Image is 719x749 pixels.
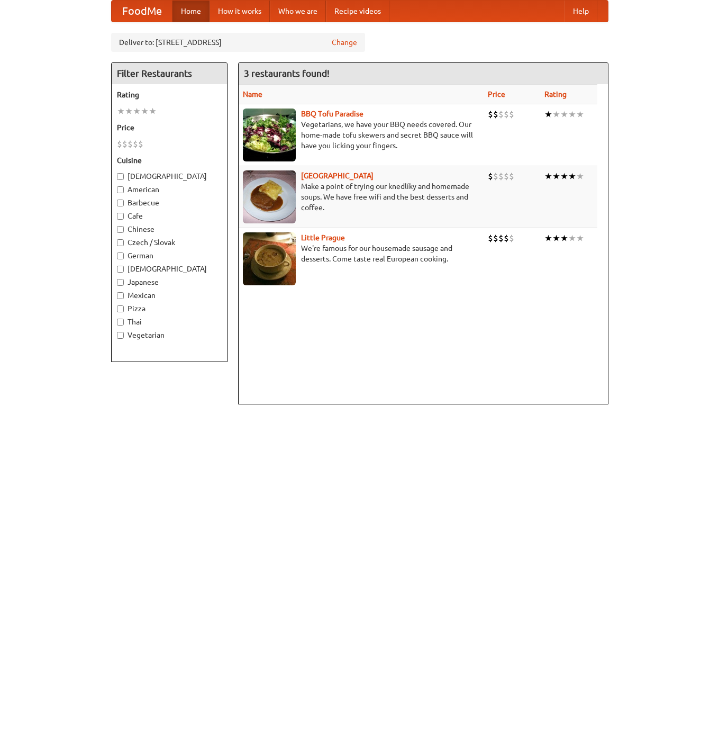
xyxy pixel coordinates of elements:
li: $ [504,232,509,244]
label: [DEMOGRAPHIC_DATA] [117,171,222,182]
li: $ [509,232,514,244]
li: ★ [149,105,157,117]
label: Japanese [117,277,222,287]
img: tofuparadise.jpg [243,109,296,161]
label: Cafe [117,211,222,221]
li: ★ [141,105,149,117]
input: Chinese [117,226,124,233]
li: $ [488,109,493,120]
li: $ [498,109,504,120]
label: Chinese [117,224,222,234]
li: ★ [133,105,141,117]
input: [DEMOGRAPHIC_DATA] [117,173,124,180]
h5: Price [117,122,222,133]
li: $ [509,109,514,120]
label: American [117,184,222,195]
label: Barbecue [117,197,222,208]
li: ★ [568,109,576,120]
li: $ [488,232,493,244]
a: Rating [544,90,567,98]
li: $ [117,138,122,150]
li: ★ [544,109,552,120]
a: Help [565,1,597,22]
a: Little Prague [301,233,345,242]
li: ★ [544,170,552,182]
li: ★ [560,109,568,120]
div: Deliver to: [STREET_ADDRESS] [111,33,365,52]
a: Who we are [270,1,326,22]
a: BBQ Tofu Paradise [301,110,363,118]
li: $ [498,170,504,182]
input: Mexican [117,292,124,299]
input: Vegetarian [117,332,124,339]
label: German [117,250,222,261]
input: Barbecue [117,200,124,206]
input: American [117,186,124,193]
a: Change [332,37,357,48]
a: Name [243,90,262,98]
h5: Cuisine [117,155,222,166]
li: $ [493,170,498,182]
li: $ [498,232,504,244]
a: Price [488,90,505,98]
li: ★ [117,105,125,117]
input: Cafe [117,213,124,220]
li: $ [493,232,498,244]
li: ★ [544,232,552,244]
label: Thai [117,317,222,327]
li: ★ [552,232,560,244]
li: $ [504,109,509,120]
li: ★ [576,170,584,182]
li: ★ [552,109,560,120]
img: littleprague.jpg [243,232,296,285]
li: ★ [560,170,568,182]
p: Make a point of trying our knedlíky and homemade soups. We have free wifi and the best desserts a... [243,181,480,213]
li: ★ [125,105,133,117]
a: [GEOGRAPHIC_DATA] [301,172,374,180]
h5: Rating [117,89,222,100]
p: We're famous for our housemade sausage and desserts. Come taste real European cooking. [243,243,480,264]
ng-pluralize: 3 restaurants found! [244,68,330,78]
li: $ [488,170,493,182]
li: ★ [576,109,584,120]
input: [DEMOGRAPHIC_DATA] [117,266,124,273]
label: Mexican [117,290,222,301]
a: FoodMe [112,1,172,22]
input: Japanese [117,279,124,286]
input: Czech / Slovak [117,239,124,246]
li: ★ [568,170,576,182]
li: $ [504,170,509,182]
input: Thai [117,319,124,326]
li: $ [138,138,143,150]
label: Czech / Slovak [117,237,222,248]
li: ★ [552,170,560,182]
input: Pizza [117,305,124,312]
a: How it works [210,1,270,22]
h4: Filter Restaurants [112,63,227,84]
a: Home [172,1,210,22]
li: ★ [568,232,576,244]
a: Recipe videos [326,1,389,22]
li: $ [128,138,133,150]
p: Vegetarians, we have your BBQ needs covered. Our home-made tofu skewers and secret BBQ sauce will... [243,119,480,151]
img: czechpoint.jpg [243,170,296,223]
li: ★ [576,232,584,244]
input: German [117,252,124,259]
label: Vegetarian [117,330,222,340]
label: [DEMOGRAPHIC_DATA] [117,264,222,274]
li: $ [509,170,514,182]
li: $ [493,109,498,120]
li: ★ [560,232,568,244]
li: $ [122,138,128,150]
li: $ [133,138,138,150]
label: Pizza [117,303,222,314]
